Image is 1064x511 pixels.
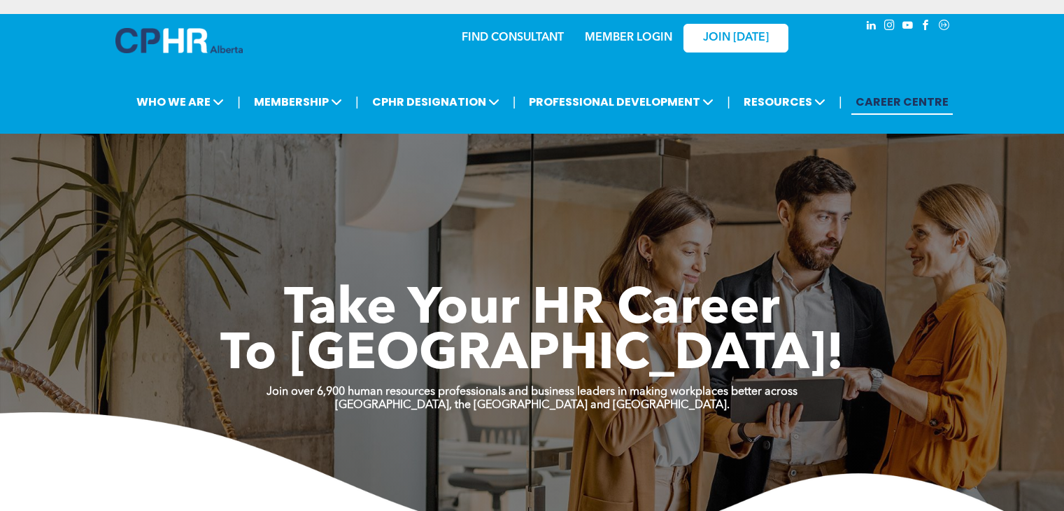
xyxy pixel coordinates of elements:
[882,17,898,36] a: instagram
[703,31,769,45] span: JOIN [DATE]
[115,28,243,53] img: A blue and white logo for cp alberta
[864,17,879,36] a: linkedin
[918,17,934,36] a: facebook
[284,285,780,335] span: Take Your HR Career
[851,89,953,115] a: CAREER CENTRE
[250,89,346,115] span: MEMBERSHIP
[683,24,788,52] a: JOIN [DATE]
[355,87,359,116] li: |
[368,89,504,115] span: CPHR DESIGNATION
[525,89,718,115] span: PROFESSIONAL DEVELOPMENT
[513,87,516,116] li: |
[462,32,564,43] a: FIND CONSULTANT
[585,32,672,43] a: MEMBER LOGIN
[267,386,797,398] strong: Join over 6,900 human resources professionals and business leaders in making workplaces better ac...
[220,330,844,381] span: To [GEOGRAPHIC_DATA]!
[937,17,952,36] a: Social network
[237,87,241,116] li: |
[739,89,830,115] span: RESOURCES
[839,87,842,116] li: |
[335,400,730,411] strong: [GEOGRAPHIC_DATA], the [GEOGRAPHIC_DATA] and [GEOGRAPHIC_DATA].
[727,87,730,116] li: |
[900,17,916,36] a: youtube
[132,89,228,115] span: WHO WE ARE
